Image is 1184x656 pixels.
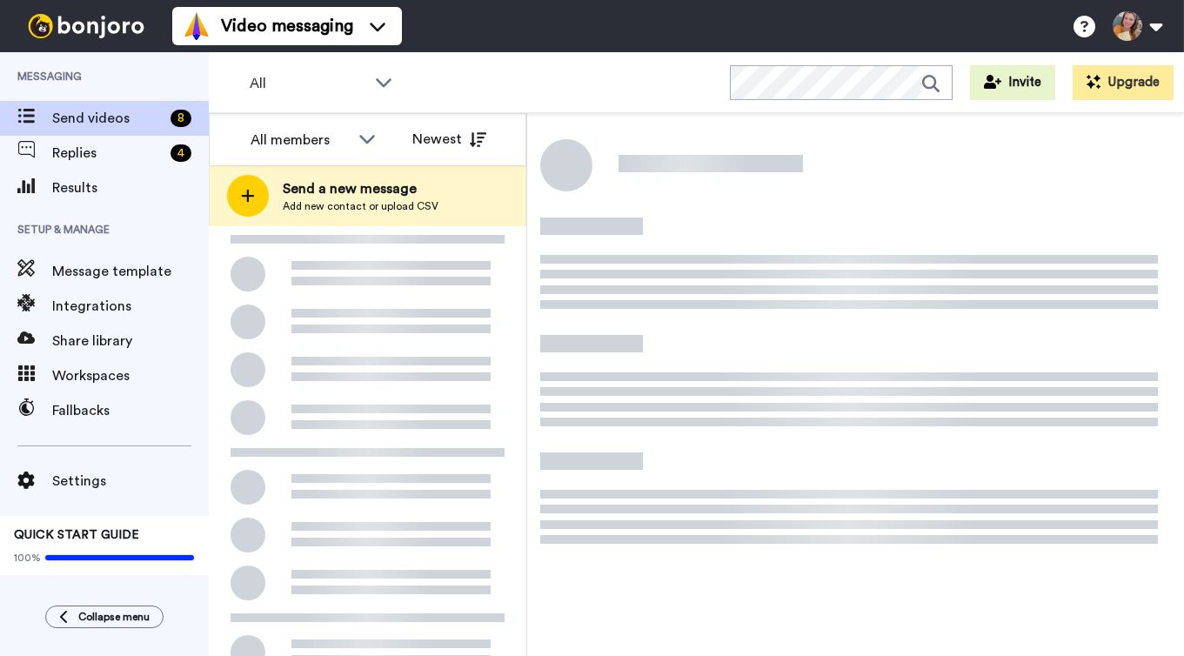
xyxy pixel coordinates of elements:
span: Collapse menu [78,610,150,624]
span: 100% [14,551,41,565]
span: Send a new message [283,178,438,199]
div: 4 [171,144,191,162]
img: vm-color.svg [183,12,211,40]
span: Fallbacks [52,400,209,421]
button: Upgrade [1073,65,1174,100]
span: All [250,73,366,94]
button: Collapse menu [45,606,164,628]
button: Invite [970,65,1055,100]
span: Add new contact or upload CSV [283,199,438,213]
span: QUICK START GUIDE [14,529,139,541]
button: Newest [399,122,499,157]
span: Integrations [52,296,209,317]
span: Send videos [52,108,164,129]
span: Message template [52,261,209,282]
div: All members [251,130,350,151]
span: Replies [52,143,164,164]
span: Results [52,177,209,198]
span: Workspaces [52,365,209,386]
span: Video messaging [221,14,353,38]
span: Share library [52,331,209,351]
span: Settings [52,471,209,492]
div: 8 [171,110,191,127]
img: bj-logo-header-white.svg [21,14,151,38]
